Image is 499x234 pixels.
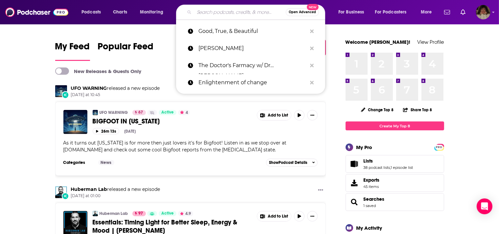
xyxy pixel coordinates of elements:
a: BIGFOOT IN [US_STATE] [93,117,252,125]
span: Lists [364,158,373,164]
a: PRO [435,144,443,149]
button: Show More Button [307,211,318,221]
span: Exports [348,178,361,188]
p: tara brach [198,40,307,57]
h3: Categories [63,160,93,165]
a: News [98,160,114,165]
button: 26m 13s [93,128,119,134]
button: Show profile menu [476,5,490,19]
button: Change Top 8 [357,106,398,114]
div: Open Intercom Messenger [477,198,492,214]
span: More [421,8,432,17]
span: New [307,4,319,10]
p: The Doctor's Farmacy w/ Dr Mark Hyman [198,57,307,74]
span: Open Advanced [289,11,316,14]
span: My Feed [55,41,90,56]
span: BIGFOOT IN [US_STATE] [93,117,160,125]
span: Popular Feed [98,41,154,56]
a: Show notifications dropdown [442,7,453,18]
button: Show More Button [257,110,291,120]
a: Show notifications dropdown [458,7,468,18]
div: [DATE] [125,129,136,134]
a: 97 [132,211,146,216]
span: Active [161,210,174,217]
span: For Business [338,8,364,17]
button: ShowPodcast Details [266,159,318,167]
div: My Pro [356,144,373,150]
button: open menu [371,7,416,17]
a: My Feed [55,41,90,61]
a: [PERSON_NAME] [176,40,325,57]
span: Lists [346,155,444,173]
img: Huberman Lab [93,211,98,216]
a: The Doctor's Farmacy w/ Dr [PERSON_NAME] [176,57,325,74]
a: UFO WARNING [71,85,107,91]
button: Open AdvancedNew [286,8,319,16]
span: As it turns out [US_STATE] is for more then just lovers it's for Bigfoot! Listen in as we stop ov... [63,140,287,153]
span: 67 [139,109,143,116]
a: Lists [364,158,413,164]
span: PRO [435,145,443,150]
a: Good, True, & Beautiful [176,23,325,40]
a: 1 saved [364,203,376,208]
a: 67 [132,110,146,115]
a: Popular Feed [98,41,154,61]
a: Huberman Lab [55,186,67,198]
button: Show More Button [257,211,291,221]
span: Monitoring [140,8,163,17]
span: Exports [364,177,380,183]
h3: released a new episode [71,85,160,91]
span: For Podcasters [375,8,407,17]
span: Add to List [268,214,288,219]
button: Show More Button [307,110,318,120]
a: Searches [348,197,361,207]
p: Enlightenment of change [198,74,307,91]
button: 4 [178,110,190,115]
span: 97 [139,210,143,217]
a: Huberman Lab [100,211,128,216]
img: Podchaser - Follow, Share and Rate Podcasts [5,6,68,18]
img: UFO WARNING [93,110,98,115]
a: 1 episode list [391,165,413,170]
span: Add to List [268,113,288,118]
span: Searches [346,193,444,211]
img: User Profile [476,5,490,19]
a: Exports [346,174,444,192]
a: Charts [109,7,131,17]
button: open menu [416,7,440,17]
span: Charts [113,8,127,17]
button: Show More Button [315,186,326,195]
div: New Episode [62,91,69,98]
span: [DATE] at 01:00 [71,193,160,199]
a: UFO WARNING [100,110,128,115]
div: Search podcasts, credits, & more... [182,5,331,20]
div: My Activity [356,225,382,231]
button: open menu [135,7,172,17]
img: UFO WARNING [55,85,67,97]
span: , [390,165,391,170]
button: 4.9 [178,211,193,216]
a: Create My Top 8 [346,121,444,130]
a: Searches [364,196,385,202]
span: Podcasts [81,8,101,17]
span: Logged in as angelport [476,5,490,19]
a: Huberman Lab [71,186,107,192]
span: Show Podcast Details [269,160,307,165]
a: Welcome [PERSON_NAME]! [346,39,411,45]
a: Active [159,110,176,115]
a: Enlightenment of change [176,74,325,91]
img: BIGFOOT IN WEST VIRGINIA [63,110,87,134]
div: New Episode [62,193,69,200]
a: Lists [348,159,361,169]
p: Good, True, & Beautiful [198,23,307,40]
button: open menu [334,7,373,17]
a: Active [159,211,176,216]
button: Share Top 8 [403,103,432,116]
